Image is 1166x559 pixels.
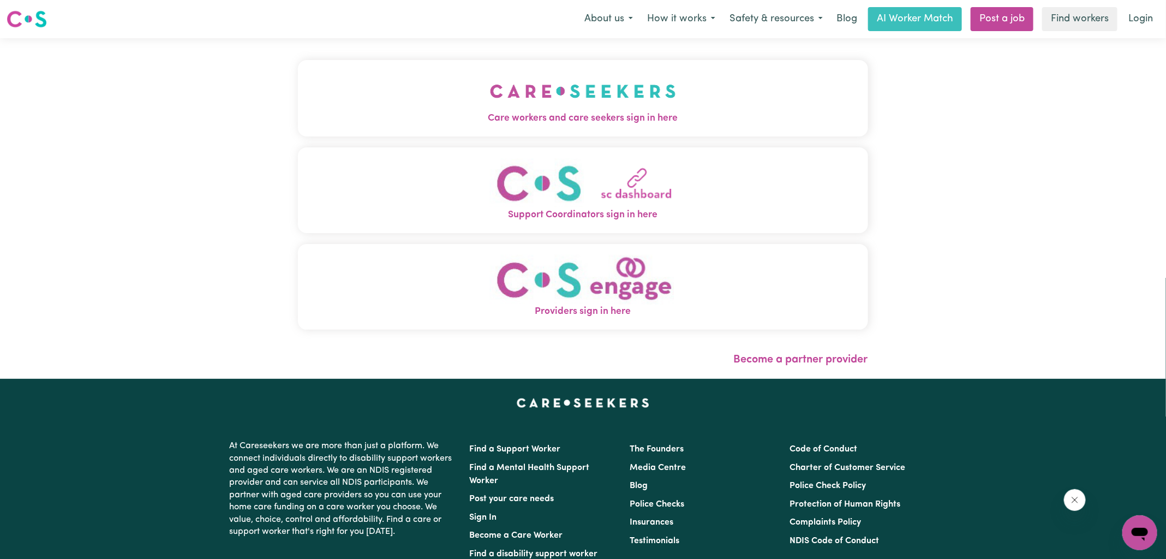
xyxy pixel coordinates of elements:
a: Careseekers logo [7,7,47,32]
a: AI Worker Match [868,7,962,31]
span: Support Coordinators sign in here [298,208,868,222]
a: Media Centre [630,463,686,472]
a: Police Check Policy [790,481,866,490]
a: Complaints Policy [790,518,861,527]
span: Care workers and care seekers sign in here [298,111,868,126]
button: How it works [640,8,722,31]
a: Sign In [470,513,497,522]
a: The Founders [630,445,684,454]
a: Login [1122,7,1159,31]
span: Providers sign in here [298,305,868,319]
a: Charter of Customer Service [790,463,905,472]
button: Safety & resources [722,8,830,31]
a: Blog [630,481,648,490]
span: Need any help? [7,8,66,16]
a: Code of Conduct [790,445,857,454]
a: Find workers [1042,7,1117,31]
button: About us [577,8,640,31]
a: Insurances [630,518,673,527]
a: Testimonials [630,537,679,545]
a: NDIS Code of Conduct [790,537,879,545]
a: Protection of Human Rights [790,500,900,509]
img: Careseekers logo [7,9,47,29]
a: Post a job [971,7,1033,31]
iframe: Button to launch messaging window [1122,515,1157,550]
button: Care workers and care seekers sign in here [298,60,868,136]
p: At Careseekers we are more than just a platform. We connect individuals directly to disability su... [230,436,457,542]
a: Become a partner provider [734,354,868,365]
button: Support Coordinators sign in here [298,147,868,233]
a: Blog [830,7,864,31]
iframe: Close message [1064,489,1086,511]
a: Find a disability support worker [470,550,598,558]
a: Find a Mental Health Support Worker [470,463,590,485]
a: Post your care needs [470,495,554,503]
a: Find a Support Worker [470,445,561,454]
a: Become a Care Worker [470,531,563,540]
button: Providers sign in here [298,244,868,330]
a: Careseekers home page [517,399,649,407]
a: Police Checks [630,500,684,509]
